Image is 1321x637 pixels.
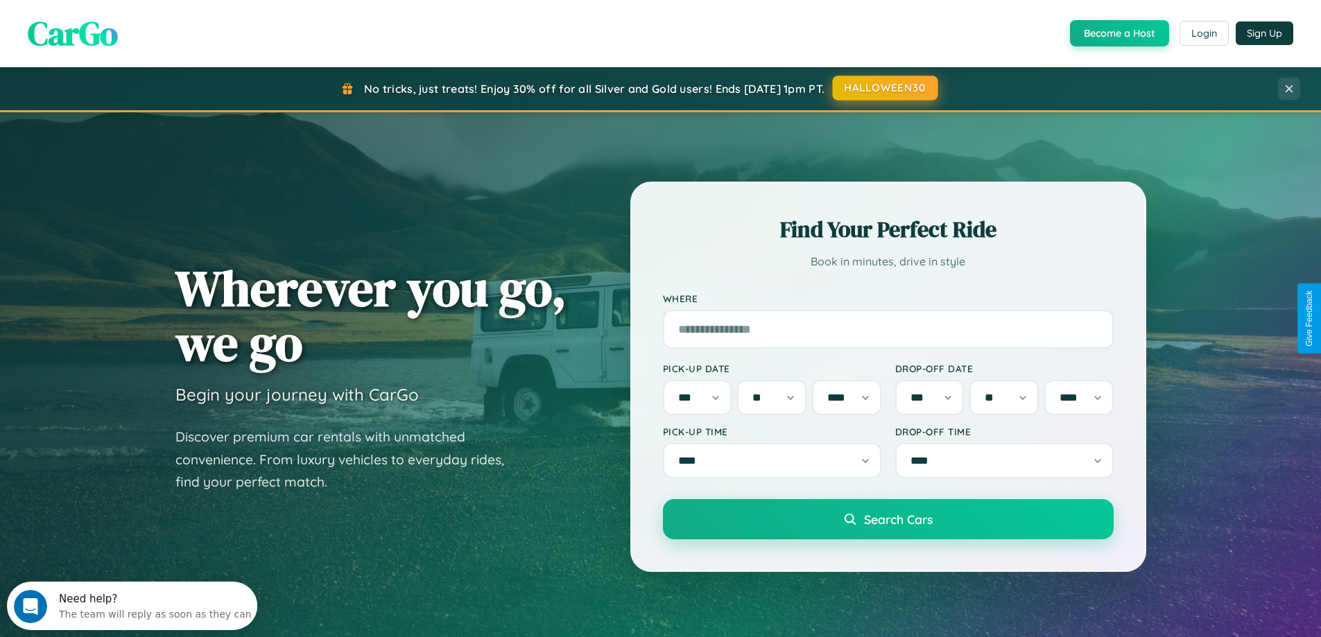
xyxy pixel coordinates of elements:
[833,76,938,101] button: HALLOWEEN30
[28,10,118,56] span: CarGo
[895,426,1114,437] label: Drop-off Time
[175,261,567,370] h1: Wherever you go, we go
[52,12,245,23] div: Need help?
[1180,21,1229,46] button: Login
[364,82,824,96] span: No tricks, just treats! Enjoy 30% off for all Silver and Gold users! Ends [DATE] 1pm PT.
[663,252,1114,272] p: Book in minutes, drive in style
[1070,20,1169,46] button: Become a Host
[14,590,47,623] iframe: Intercom live chat
[663,214,1114,245] h2: Find Your Perfect Ride
[7,582,257,630] iframe: Intercom live chat discovery launcher
[1304,290,1314,347] div: Give Feedback
[6,6,258,44] div: Open Intercom Messenger
[175,384,419,405] h3: Begin your journey with CarGo
[52,23,245,37] div: The team will reply as soon as they can
[663,499,1114,539] button: Search Cars
[1236,21,1293,45] button: Sign Up
[864,512,933,527] span: Search Cars
[895,363,1114,374] label: Drop-off Date
[663,426,881,437] label: Pick-up Time
[663,293,1114,304] label: Where
[663,363,881,374] label: Pick-up Date
[175,426,522,494] p: Discover premium car rentals with unmatched convenience. From luxury vehicles to everyday rides, ...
